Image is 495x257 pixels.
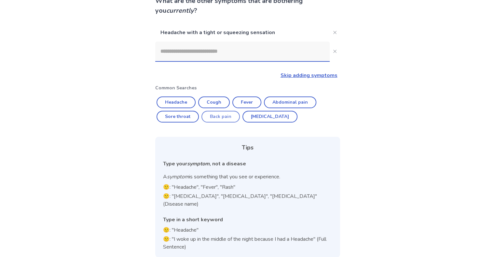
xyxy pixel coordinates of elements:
button: Sore throat [157,111,199,122]
button: Cough [198,96,230,108]
p: 🙁: "I woke up in the middle of the night because I had a Headache" (Full Sentence) [163,235,332,251]
i: symptom [187,160,210,167]
p: 🙂: "Headache", "Fever", "Rash" [163,183,332,191]
div: Type your , not a disease [163,160,332,168]
i: currently [166,6,194,15]
i: symptom [167,173,189,180]
p: Common Searches [155,84,340,91]
input: Close [155,42,330,61]
button: [MEDICAL_DATA] [242,111,297,122]
button: Abdominal pain [264,96,316,108]
button: Back pain [201,111,240,122]
p: 🙂: "Headache" [163,226,332,234]
button: Close [330,46,340,57]
div: Type in a short keyword [163,216,332,224]
p: A is something that you see or experience. [163,173,332,181]
button: Fever [232,96,261,108]
p: 🙁: "[MEDICAL_DATA]", "[MEDICAL_DATA]", "[MEDICAL_DATA]" (Disease name) [163,192,332,208]
div: Tips [163,143,332,152]
button: Headache [157,96,196,108]
a: Skip adding symptoms [281,72,337,79]
p: Headache with a tight or squeezing sensation [155,23,330,42]
button: Close [330,27,340,38]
